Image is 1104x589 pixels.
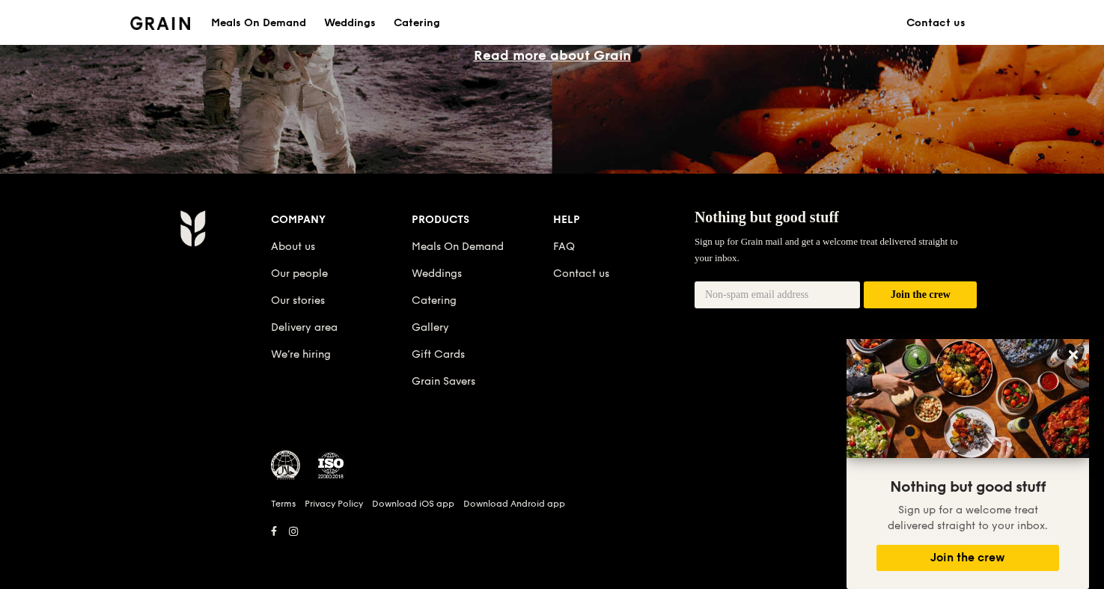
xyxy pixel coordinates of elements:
[271,210,412,231] div: Company
[271,321,338,334] a: Delivery area
[271,267,328,280] a: Our people
[211,1,306,46] div: Meals On Demand
[412,240,504,253] a: Meals On Demand
[864,281,977,309] button: Join the crew
[385,1,449,46] a: Catering
[695,209,839,225] span: Nothing but good stuff
[316,451,346,480] img: ISO Certified
[412,348,465,361] a: Gift Cards
[695,236,958,263] span: Sign up for Grain mail and get a welcome treat delivered straight to your inbox.
[394,1,440,46] div: Catering
[271,348,331,361] a: We’re hiring
[474,47,631,64] a: Read more about Grain
[553,240,575,253] a: FAQ
[271,294,325,307] a: Our stories
[553,210,695,231] div: Help
[553,267,609,280] a: Contact us
[412,210,553,231] div: Products
[1061,343,1085,367] button: Close
[876,545,1059,571] button: Join the crew
[695,281,861,308] input: Non-spam email address
[315,1,385,46] a: Weddings
[412,267,462,280] a: Weddings
[890,478,1046,496] span: Nothing but good stuff
[121,542,983,554] h6: Revision
[305,498,363,510] a: Privacy Policy
[324,1,376,46] div: Weddings
[372,498,454,510] a: Download iOS app
[271,240,315,253] a: About us
[412,375,475,388] a: Grain Savers
[897,1,975,46] a: Contact us
[271,451,301,480] img: MUIS Halal Certified
[412,321,449,334] a: Gallery
[271,498,296,510] a: Terms
[463,498,565,510] a: Download Android app
[888,504,1048,532] span: Sign up for a welcome treat delivered straight to your inbox.
[180,210,206,247] img: Grain
[130,16,191,30] img: Grain
[847,339,1089,458] img: DSC07876-Edit02-Large.jpeg
[412,294,457,307] a: Catering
